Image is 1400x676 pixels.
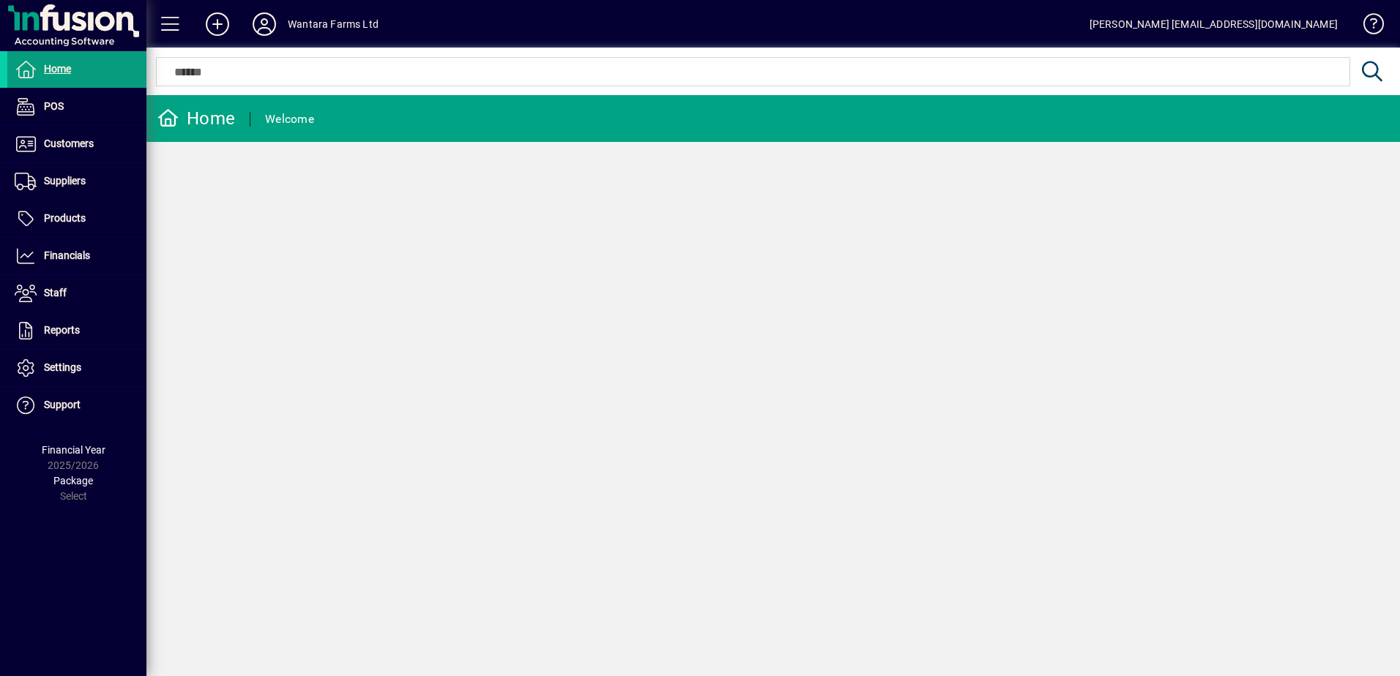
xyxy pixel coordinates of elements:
[7,238,146,274] a: Financials
[1352,3,1382,50] a: Knowledge Base
[7,163,146,200] a: Suppliers
[53,475,93,487] span: Package
[1090,12,1338,36] div: [PERSON_NAME] [EMAIL_ADDRESS][DOMAIN_NAME]
[44,63,71,75] span: Home
[44,361,81,373] span: Settings
[42,444,105,456] span: Financial Year
[44,249,90,261] span: Financials
[265,108,314,131] div: Welcome
[44,138,94,149] span: Customers
[288,12,379,36] div: Wantara Farms Ltd
[44,100,64,112] span: POS
[7,89,146,125] a: POS
[44,399,81,410] span: Support
[44,175,86,187] span: Suppliers
[7,275,146,312] a: Staff
[7,200,146,237] a: Products
[44,212,86,224] span: Products
[194,11,241,37] button: Add
[157,107,235,130] div: Home
[44,324,80,336] span: Reports
[241,11,288,37] button: Profile
[7,312,146,349] a: Reports
[7,126,146,162] a: Customers
[7,350,146,386] a: Settings
[44,287,67,298] span: Staff
[7,387,146,424] a: Support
